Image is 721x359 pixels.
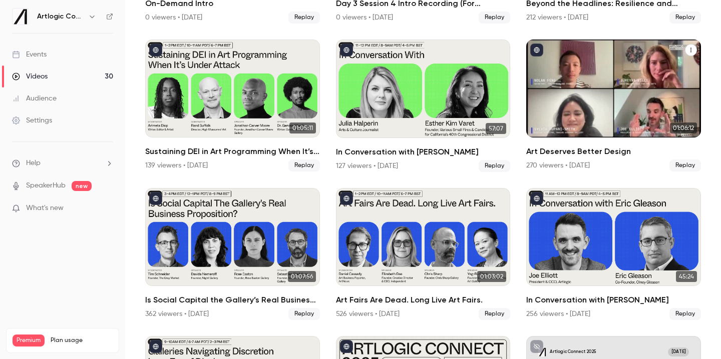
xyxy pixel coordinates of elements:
[12,49,47,59] div: Events
[12,71,48,81] div: Videos
[336,39,511,171] a: 57:07In Conversation with [PERSON_NAME]127 viewers • [DATE]Replay
[530,43,543,56] button: published
[526,188,701,320] a: 45:24In Conversation with [PERSON_NAME]256 viewers • [DATE]Replay
[526,309,590,319] div: 256 viewers • [DATE]
[145,294,320,306] h2: Is Social Capital the Gallery’s Real Business Proposition?
[145,145,320,157] h2: Sustaining DEI in Art Programming When It’s Under Attack
[479,11,510,23] span: Replay
[149,192,162,205] button: published
[145,188,320,320] li: Is Social Capital the Gallery’s Real Business Proposition?
[145,188,320,320] a: 01:07:56Is Social Capital the Gallery’s Real Business Proposition?362 viewers • [DATE]Replay
[12,115,52,125] div: Settings
[336,12,393,22] div: 0 viewers • [DATE]
[13,8,29,24] img: Artlogic Connect 2025
[26,180,66,191] a: SpeakerHub
[479,308,510,320] span: Replay
[669,11,701,23] span: Replay
[26,158,41,168] span: Help
[336,294,511,306] h2: Art Fairs Are Dead. Long Live Art Fairs.
[288,308,320,320] span: Replay
[670,122,697,133] span: 01:06:12
[668,347,689,356] span: [DATE]
[145,160,208,170] div: 139 viewers • [DATE]
[676,271,697,282] span: 45:24
[336,188,511,320] li: Art Fairs Are Dead. Long Live Art Fairs.
[340,43,353,56] button: published
[526,12,588,22] div: 212 viewers • [DATE]
[340,340,353,353] button: published
[149,340,162,353] button: published
[526,39,701,171] a: 01:06:12Art Deserves Better Design270 viewers • [DATE]Replay
[526,188,701,320] li: In Conversation with Eric Gleason
[149,43,162,56] button: published
[288,159,320,171] span: Replay
[13,334,45,346] span: Premium
[37,11,84,21] h6: Artlogic Connect 2025
[550,349,596,355] p: Artlogic Connect 2025
[669,159,701,171] span: Replay
[486,123,506,134] span: 57:07
[336,39,511,171] li: In Conversation with Esther Kim Varet
[336,309,400,319] div: 526 viewers • [DATE]
[336,146,511,158] h2: In Conversation with [PERSON_NAME]
[288,271,316,282] span: 01:07:56
[526,39,701,171] li: Art Deserves Better Design
[336,161,398,171] div: 127 viewers • [DATE]
[72,181,92,191] span: new
[340,192,353,205] button: published
[526,294,701,306] h2: In Conversation with [PERSON_NAME]
[530,340,543,353] button: unpublished
[145,39,320,171] li: Sustaining DEI in Art Programming When It’s Under Attack
[336,188,511,320] a: 01:03:02Art Fairs Are Dead. Long Live Art Fairs.526 viewers • [DATE]Replay
[12,158,113,168] li: help-dropdown-opener
[145,12,202,22] div: 0 viewers • [DATE]
[669,308,701,320] span: Replay
[477,271,506,282] span: 01:03:02
[145,39,320,171] a: 01:05:11Sustaining DEI in Art Programming When It’s Under Attack139 viewers • [DATE]Replay
[145,309,209,319] div: 362 viewers • [DATE]
[51,336,113,344] span: Plan usage
[26,203,64,213] span: What's new
[289,122,316,133] span: 01:05:11
[288,11,320,23] span: Replay
[12,93,57,103] div: Audience
[530,192,543,205] button: published
[526,145,701,157] h2: Art Deserves Better Design
[101,204,113,213] iframe: Noticeable Trigger
[526,160,590,170] div: 270 viewers • [DATE]
[479,160,510,172] span: Replay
